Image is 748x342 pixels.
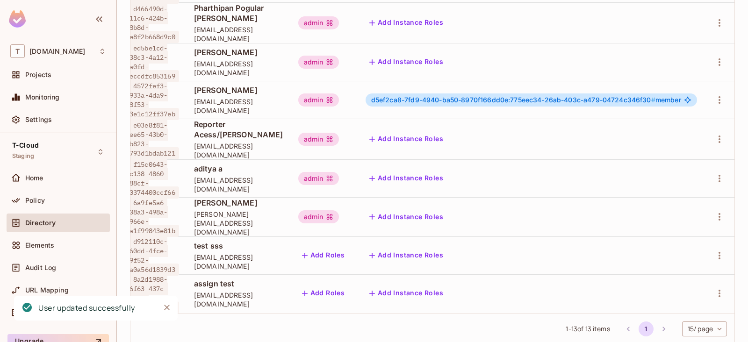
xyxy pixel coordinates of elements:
[129,235,179,276] span: d912110c-60dd-4fce-9f52-a0a56d1839d3
[371,96,681,104] span: member
[366,132,447,147] button: Add Instance Roles
[12,142,39,149] span: T-Cloud
[10,44,25,58] span: T
[38,302,135,314] div: User updated successfully
[651,96,655,104] span: #
[25,174,43,182] span: Home
[194,47,283,57] span: [PERSON_NAME]
[298,133,339,146] div: admin
[298,56,339,69] div: admin
[366,286,447,301] button: Add Instance Roles
[194,164,283,174] span: aditya a
[129,42,179,82] span: ed5be1cd-38c3-4a12-a0fd-eccdfc853169
[9,10,26,28] img: SReyMgAAAABJRU5ErkJggg==
[25,264,56,271] span: Audit Log
[194,210,283,236] span: [PERSON_NAME][EMAIL_ADDRESS][DOMAIN_NAME]
[160,300,174,314] button: Close
[194,97,283,115] span: [EMAIL_ADDRESS][DOMAIN_NAME]
[194,142,283,159] span: [EMAIL_ADDRESS][DOMAIN_NAME]
[194,119,283,140] span: Reporter Acess/[PERSON_NAME]
[194,85,283,95] span: [PERSON_NAME]
[25,71,51,78] span: Projects
[194,25,283,43] span: [EMAIL_ADDRESS][DOMAIN_NAME]
[194,291,283,308] span: [EMAIL_ADDRESS][DOMAIN_NAME]
[298,210,339,223] div: admin
[298,172,339,185] div: admin
[25,116,52,123] span: Settings
[566,324,610,334] span: 1 - 13 of 13 items
[366,209,447,224] button: Add Instance Roles
[194,3,283,23] span: Pharthipan Pogular [PERSON_NAME]
[366,55,447,70] button: Add Instance Roles
[194,241,283,251] span: test sss
[682,321,727,336] div: 15 / page
[298,286,349,301] button: Add Roles
[194,59,283,77] span: [EMAIL_ADDRESS][DOMAIN_NAME]
[298,93,339,107] div: admin
[639,321,654,336] button: page 1
[619,321,673,336] nav: pagination navigation
[129,273,179,313] span: 8a2d1988-6f63-437c-91fd-a9570f6b8c31
[25,286,69,294] span: URL Mapping
[25,93,60,101] span: Monitoring
[298,16,339,29] div: admin
[194,278,283,289] span: assign test
[129,119,179,159] span: e03e8f81-ee65-43b0-b823-793d1bdab121
[298,248,349,263] button: Add Roles
[29,48,85,55] span: Workspace: t-mobile.com
[129,80,179,120] span: 4572fef3-933a-4da9-8f53-3e1c12ff37eb
[25,242,54,249] span: Elements
[129,158,179,199] span: f15c0643-c138-4860-88cf-0374400ccf66
[366,248,447,263] button: Add Instance Roles
[194,198,283,208] span: [PERSON_NAME]
[25,219,56,227] span: Directory
[129,197,179,237] span: 6a9fe5a6-08a3-498a-966e-a1f99843e81b
[129,3,179,43] span: d466490d-11c6-424b-8b8d-e8f2b668d9c0
[25,197,45,204] span: Policy
[194,176,283,193] span: [EMAIL_ADDRESS][DOMAIN_NAME]
[366,171,447,186] button: Add Instance Roles
[371,96,655,104] span: d5ef2ca8-7fd9-4940-ba50-8970f166dd0e:775eec34-26ab-403c-a479-04724c346f30
[194,253,283,271] span: [EMAIL_ADDRESS][DOMAIN_NAME]
[12,152,34,160] span: Staging
[366,15,447,30] button: Add Instance Roles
